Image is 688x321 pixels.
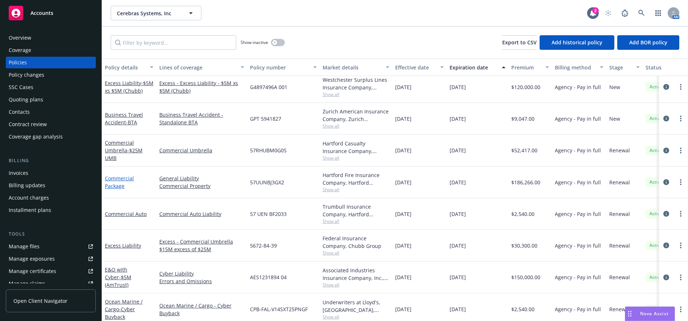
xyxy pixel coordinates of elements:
[159,210,244,218] a: Commercial Auto Liability
[450,83,466,91] span: [DATE]
[9,119,47,130] div: Contract review
[609,147,630,154] span: Renewal
[6,278,96,289] a: Manage claims
[662,114,671,123] a: circleInformation
[126,119,137,126] span: - BTA
[676,114,685,123] a: more
[323,64,381,71] div: Market details
[105,306,135,320] span: - Cyber Buyback
[159,64,236,71] div: Lines of coverage
[9,253,55,265] div: Manage exposures
[648,306,663,313] span: Active
[159,182,244,190] a: Commercial Property
[6,192,96,204] a: Account charges
[555,242,601,249] span: Agency - Pay in full
[323,186,389,193] span: Show all
[609,83,620,91] span: New
[159,238,244,253] a: Excess - Commercial Umbrella $15M excess of $25M
[555,273,601,281] span: Agency - Pay in full
[511,273,540,281] span: $150,000.00
[323,155,389,161] span: Show all
[618,6,632,20] a: Report a Bug
[651,6,666,20] a: Switch app
[111,6,201,20] button: Cerebras Systems, Inc
[6,167,96,179] a: Invoices
[105,111,143,126] a: Business Travel Accident
[323,91,389,97] span: Show all
[9,265,56,277] div: Manage certificates
[250,242,277,249] span: 5672-84-39
[552,39,602,46] span: Add historical policy
[9,241,40,252] div: Manage files
[250,115,281,123] span: GPT 5941827
[511,115,535,123] span: $9,047.00
[648,84,663,90] span: Active
[450,273,466,281] span: [DATE]
[676,209,685,218] a: more
[30,10,53,16] span: Accounts
[450,305,466,313] span: [DATE]
[9,32,31,44] div: Overview
[159,174,244,182] a: General Liability
[395,147,411,154] span: [DATE]
[447,59,508,76] button: Expiration date
[6,44,96,56] a: Coverage
[555,178,601,186] span: Agency - Pay in full
[609,178,630,186] span: Renewal
[450,242,466,249] span: [DATE]
[609,242,630,249] span: Renewal
[241,39,268,45] span: Show inactive
[6,119,96,130] a: Contract review
[450,210,466,218] span: [DATE]
[9,94,43,105] div: Quoting plans
[629,39,667,46] span: Add BOR policy
[395,273,411,281] span: [DATE]
[323,171,389,186] div: Hartford Fire Insurance Company, Hartford Insurance Group
[662,178,671,186] a: circleInformation
[6,69,96,81] a: Policy changes
[392,59,447,76] button: Effective date
[6,131,96,143] a: Coverage gap analysis
[323,234,389,250] div: Federal Insurance Company, Chubb Group
[320,59,392,76] button: Market details
[323,140,389,155] div: Hartford Casualty Insurance Company, Hartford Insurance Group
[609,115,620,123] span: New
[555,64,595,71] div: Billing method
[676,273,685,282] a: more
[450,178,466,186] span: [DATE]
[648,147,663,154] span: Active
[634,6,649,20] a: Search
[502,39,537,46] span: Export to CSV
[9,278,45,289] div: Manage claims
[250,83,287,91] span: G4897496A 001
[609,210,630,218] span: Renewal
[508,59,552,76] button: Premium
[640,310,669,317] span: Nova Assist
[323,203,389,218] div: Trumbull Insurance Company, Hartford Insurance Group
[6,253,96,265] a: Manage exposures
[6,241,96,252] a: Manage files
[6,180,96,191] a: Billing updates
[159,277,244,285] a: Errors and Omissions
[102,59,156,76] button: Policy details
[625,307,634,321] div: Drag to move
[9,131,63,143] div: Coverage gap analysis
[6,204,96,216] a: Installment plans
[105,210,147,217] a: Commercial Auto
[323,298,389,314] div: Underwriters at Lloyd's, [GEOGRAPHIC_DATA], [PERSON_NAME] of [GEOGRAPHIC_DATA], [PERSON_NAME] Cargo
[395,242,411,249] span: [DATE]
[9,69,44,81] div: Policy changes
[662,305,671,314] a: circleInformation
[502,35,537,50] button: Export to CSV
[323,266,389,282] div: Associated Industries Insurance Company, Inc., AmTrust Financial Services, RT Specialty Insurance...
[159,111,244,126] a: Business Travel Accident - Standalone BTA
[9,167,28,179] div: Invoices
[555,115,601,123] span: Agency - Pay in full
[6,81,96,93] a: SSC Cases
[511,147,537,154] span: $52,417.00
[323,123,389,129] span: Show all
[511,242,537,249] span: $30,300.00
[6,3,96,23] a: Accounts
[105,242,141,249] a: Excess Liability
[555,210,601,218] span: Agency - Pay in full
